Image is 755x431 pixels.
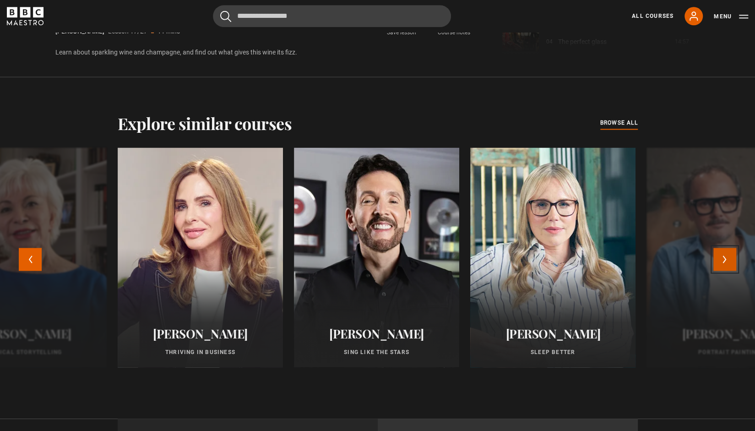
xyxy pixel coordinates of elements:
h2: [PERSON_NAME] [129,327,272,341]
a: All Courses [632,12,674,20]
a: [PERSON_NAME] Sleep Better [470,147,636,367]
a: [PERSON_NAME] Thriving in Business [118,147,283,367]
button: Submit the search query [220,11,231,22]
svg: BBC Maestro [7,7,43,25]
a: [PERSON_NAME] Sing Like the Stars [294,147,459,367]
h2: [PERSON_NAME] [305,327,448,341]
p: Learn about sparkling wine and champagne, and find out what gives this wine its fizz. [55,48,480,57]
a: browse all [600,118,638,128]
h2: [PERSON_NAME] [481,327,625,341]
button: Toggle navigation [714,12,748,21]
p: Sing Like the Stars [305,348,448,356]
span: browse all [600,118,638,127]
p: Sleep Better [481,348,625,356]
input: Search [213,5,451,27]
h2: Explore similar courses [118,114,292,133]
p: Thriving in Business [129,348,272,356]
